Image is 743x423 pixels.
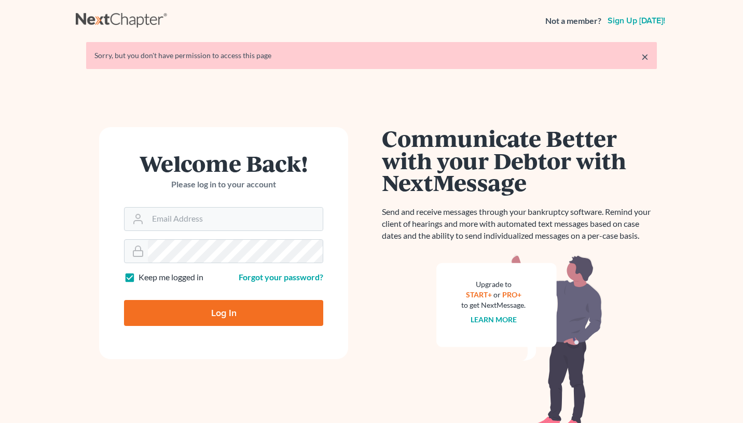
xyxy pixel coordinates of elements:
div: Upgrade to [461,279,526,290]
p: Send and receive messages through your bankruptcy software. Remind your client of hearings and mo... [382,206,657,242]
a: Sign up [DATE]! [606,17,667,25]
a: Learn more [471,315,517,324]
input: Log In [124,300,323,326]
a: START+ [466,290,492,299]
a: × [641,50,649,63]
a: Forgot your password? [239,272,323,282]
div: Sorry, but you don't have permission to access this page [94,50,649,61]
a: PRO+ [502,290,521,299]
label: Keep me logged in [139,271,203,283]
span: or [493,290,501,299]
h1: Communicate Better with your Debtor with NextMessage [382,127,657,194]
p: Please log in to your account [124,179,323,190]
h1: Welcome Back! [124,152,323,174]
strong: Not a member? [545,15,601,27]
div: to get NextMessage. [461,300,526,310]
input: Email Address [148,208,323,230]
